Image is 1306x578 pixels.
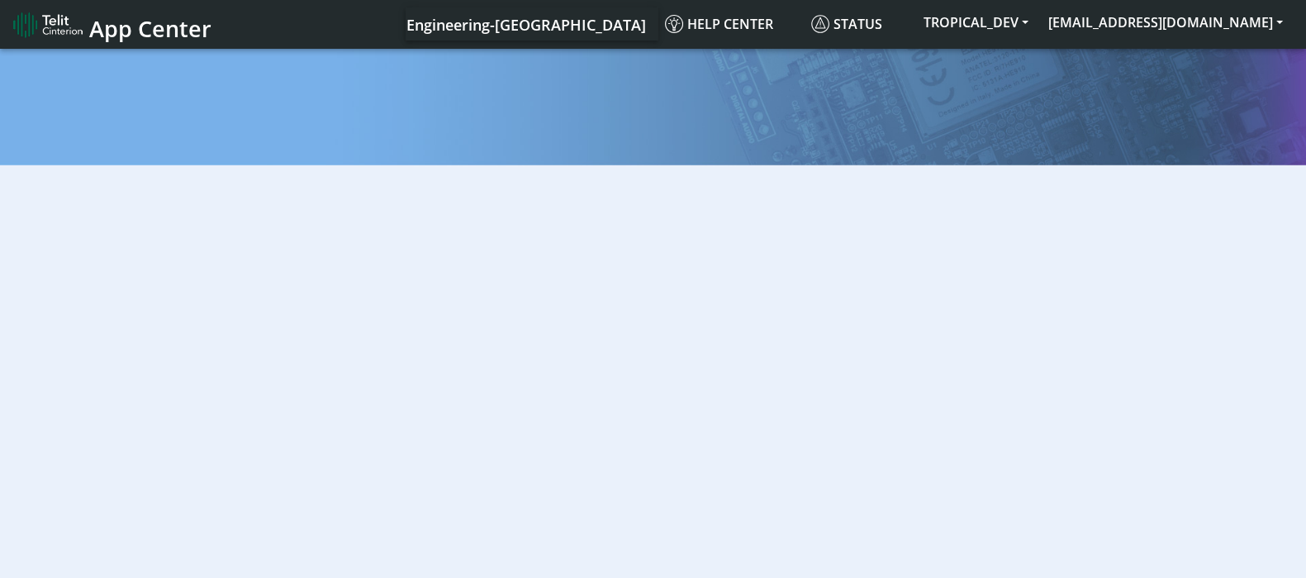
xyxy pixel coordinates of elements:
[658,7,805,41] a: Help center
[811,15,882,33] span: Status
[665,15,683,33] img: knowledge.svg
[89,13,211,44] span: App Center
[665,15,773,33] span: Help center
[811,15,829,33] img: status.svg
[406,7,645,41] a: Your current platform instance
[805,7,914,41] a: Status
[13,12,83,38] img: logo-telit-cinterion-gw-new.png
[406,15,646,35] span: Engineering-[GEOGRAPHIC_DATA]
[13,7,209,42] a: App Center
[1038,7,1293,37] button: [EMAIL_ADDRESS][DOMAIN_NAME]
[914,7,1038,37] button: TROPICAL_DEV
